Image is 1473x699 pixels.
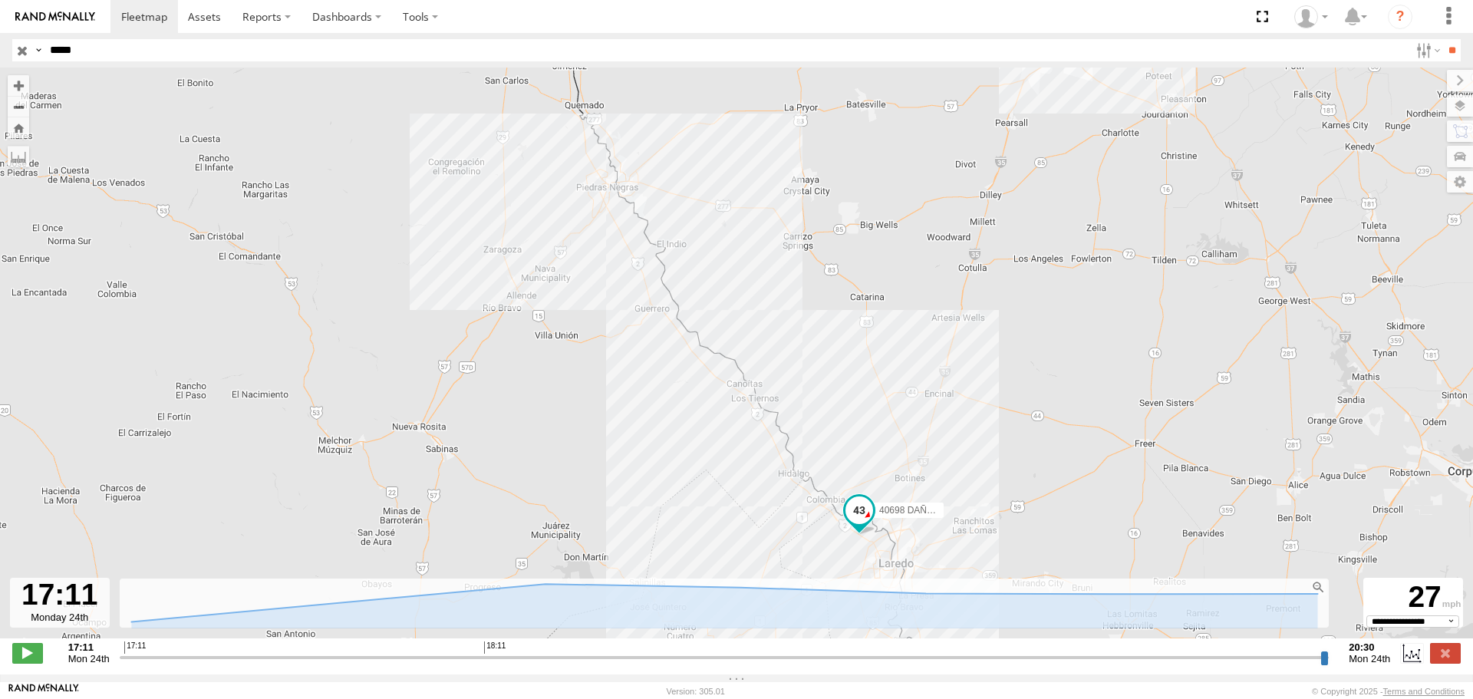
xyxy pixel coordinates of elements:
[8,96,29,117] button: Zoom out
[8,146,29,167] label: Measure
[1312,687,1465,696] div: © Copyright 2025 -
[68,641,110,653] strong: 17:11
[879,504,947,515] span: 40698 DAÑADO
[12,643,43,663] label: Play/Stop
[1289,5,1333,28] div: Caseta Laredo TX
[484,641,506,654] span: 18:11
[1349,653,1390,664] span: Mon 24th Feb 2025
[1410,39,1443,61] label: Search Filter Options
[1383,687,1465,696] a: Terms and Conditions
[1430,643,1461,663] label: Close
[1366,580,1461,615] div: 27
[8,75,29,96] button: Zoom in
[15,12,95,22] img: rand-logo.svg
[32,39,44,61] label: Search Query
[68,653,110,664] span: Mon 24th Feb 2025
[1349,641,1390,653] strong: 20:30
[8,117,29,138] button: Zoom Home
[8,684,79,699] a: Visit our Website
[124,641,146,654] span: 17:11
[667,687,725,696] div: Version: 305.01
[1388,5,1412,29] i: ?
[1447,171,1473,193] label: Map Settings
